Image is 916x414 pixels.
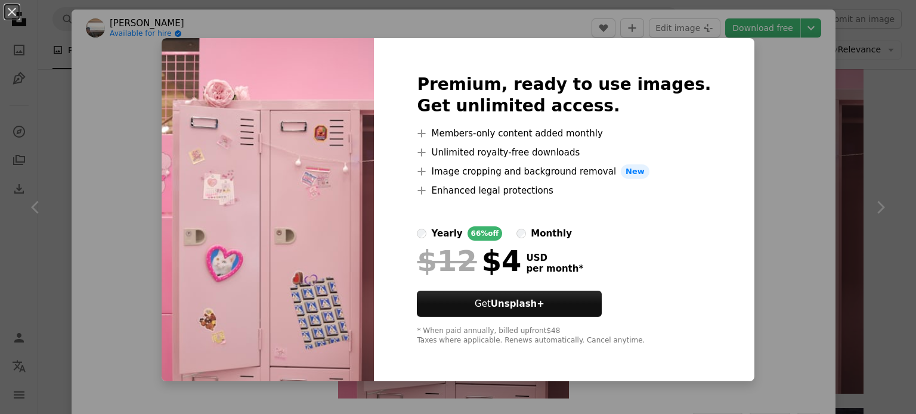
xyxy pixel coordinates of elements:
[417,326,711,345] div: * When paid annually, billed upfront $48 Taxes where applicable. Renews automatically. Cancel any...
[417,291,602,317] button: GetUnsplash+
[417,74,711,117] h2: Premium, ready to use images. Get unlimited access.
[491,298,544,309] strong: Unsplash+
[162,38,374,381] img: photo-1624533893664-c14248d3b498
[417,145,711,160] li: Unlimited royalty-free downloads
[417,229,426,238] input: yearly66%off
[531,226,572,241] div: monthly
[621,164,649,179] span: New
[516,229,526,238] input: monthly
[431,226,462,241] div: yearly
[417,245,521,276] div: $4
[417,164,711,179] li: Image cropping and background removal
[468,226,503,241] div: 66% off
[526,263,583,274] span: per month *
[417,183,711,198] li: Enhanced legal protections
[417,126,711,141] li: Members-only content added monthly
[417,245,476,276] span: $12
[526,253,583,263] span: USD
